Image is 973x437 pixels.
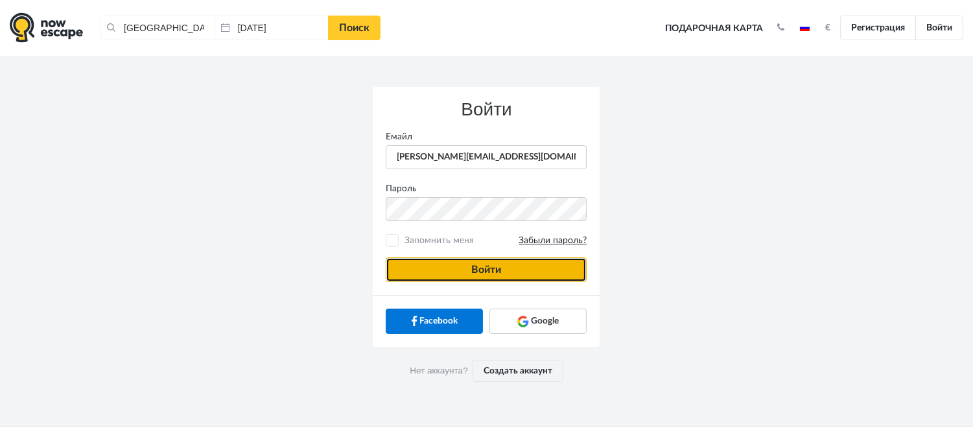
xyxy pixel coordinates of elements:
[519,235,587,247] a: Забыли пароль?
[373,347,600,395] div: Нет аккаунта?
[531,314,559,327] span: Google
[215,16,329,40] input: Дата
[800,25,810,31] img: ru.jpg
[419,314,458,327] span: Facebook
[100,16,215,40] input: Город или название квеста
[826,23,831,32] strong: €
[386,100,587,120] h3: Войти
[376,130,596,143] label: Емайл
[840,16,916,40] a: Регистрация
[376,182,596,195] label: Пароль
[386,257,587,282] button: Войти
[473,360,563,382] a: Создать аккаунт
[401,234,587,247] span: Запомнить меня
[489,309,587,333] a: Google
[661,14,768,43] a: Подарочная карта
[388,237,397,245] input: Запомнить меняЗабыли пароль?
[915,16,963,40] a: Войти
[328,16,381,40] a: Поиск
[819,21,838,34] button: €
[386,309,483,333] a: Facebook
[10,12,83,43] img: logo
